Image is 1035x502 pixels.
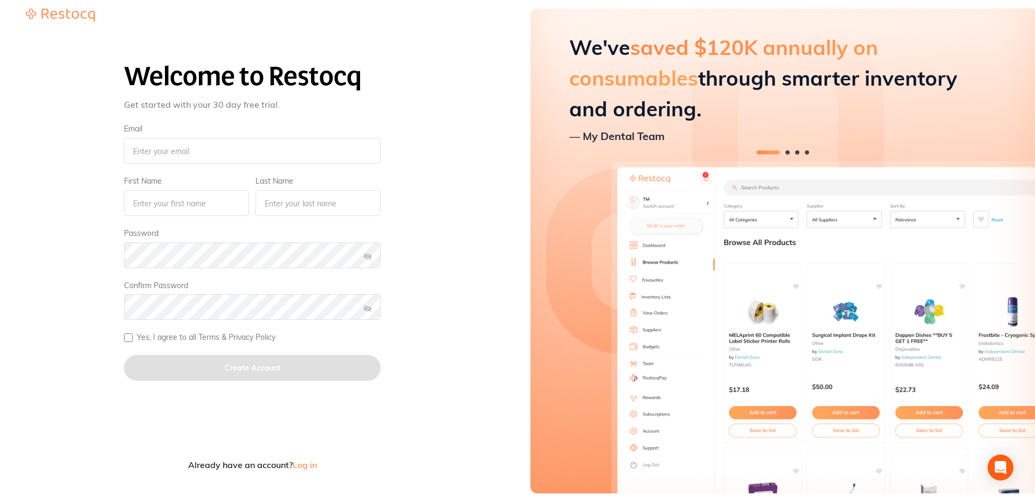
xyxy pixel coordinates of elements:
[124,138,381,164] input: Enter your email
[530,9,1035,493] aside: Hero
[124,100,381,109] p: Get started with your 30 day free trial.
[124,124,381,134] label: Email
[124,355,381,381] button: Create Account
[124,177,249,186] label: First Name
[293,459,317,470] span: Log in
[137,333,275,341] label: Yes, I agree to all Terms & Privacy Policy
[256,190,381,216] input: Enter your last name
[124,62,381,91] h1: Welcome to Restocq
[26,9,95,22] img: Restocq
[988,455,1013,480] div: Open Intercom Messenger
[124,461,381,469] button: Already have an account?Log in
[530,9,1035,493] img: Restocq preview
[124,190,249,216] input: Enter your first name
[124,281,381,290] label: Confirm Password
[124,229,381,238] label: Password
[256,177,381,186] label: Last Name
[119,393,237,416] iframe: Sign in with Google Button
[188,459,293,470] span: Already have an account?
